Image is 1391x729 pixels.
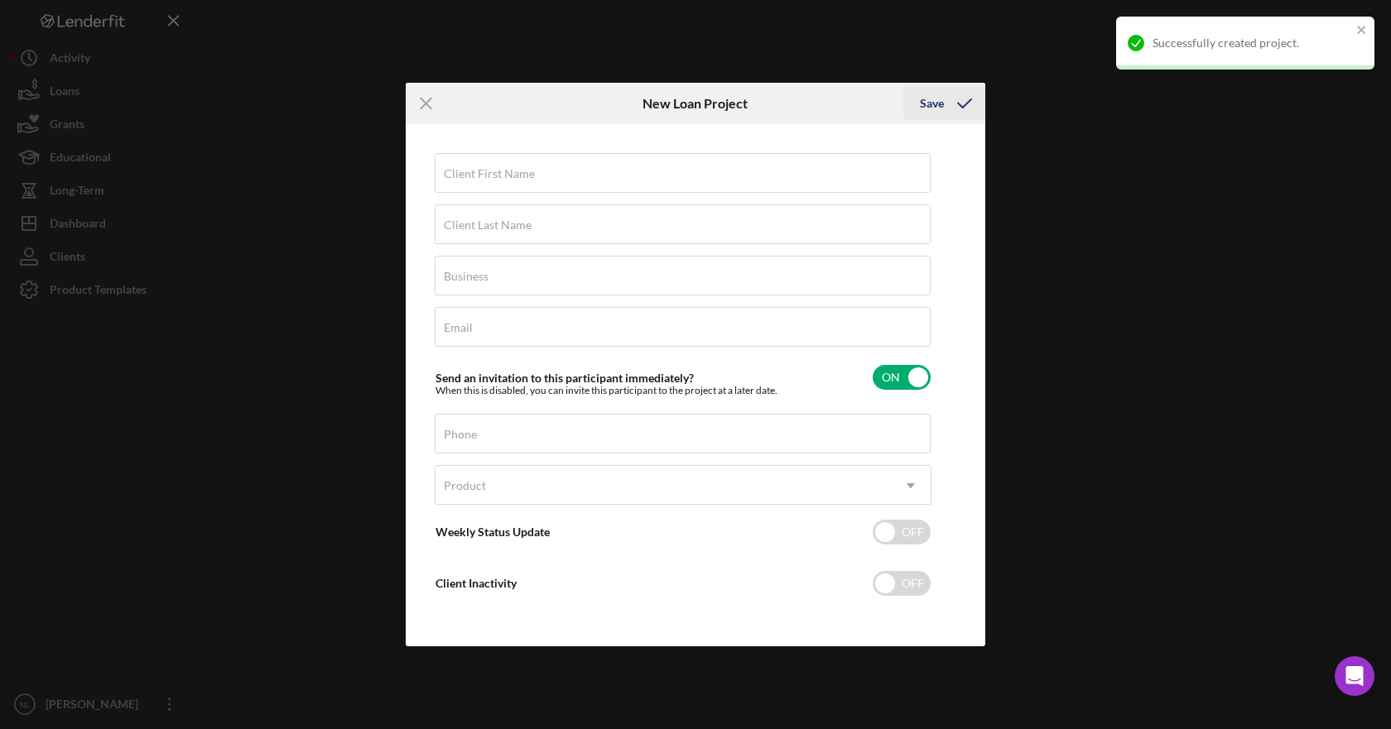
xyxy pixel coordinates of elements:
label: Send an invitation to this participant immediately? [436,371,694,385]
div: Open Intercom Messenger [1335,656,1374,696]
div: Save [920,87,944,120]
button: Save [903,87,985,120]
label: Phone [444,428,477,441]
h6: New Loan Project [643,96,748,111]
label: Business [444,270,489,283]
label: Client Inactivity [436,576,517,590]
label: Client Last Name [444,218,532,232]
label: Client First Name [444,167,535,180]
button: close [1356,23,1368,39]
label: Email [444,321,473,334]
div: When this is disabled, you can invite this participant to the project at a later date. [436,385,777,396]
div: Product [444,479,486,492]
div: Successfully created project. [1153,36,1351,50]
label: Weekly Status Update [436,525,550,539]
